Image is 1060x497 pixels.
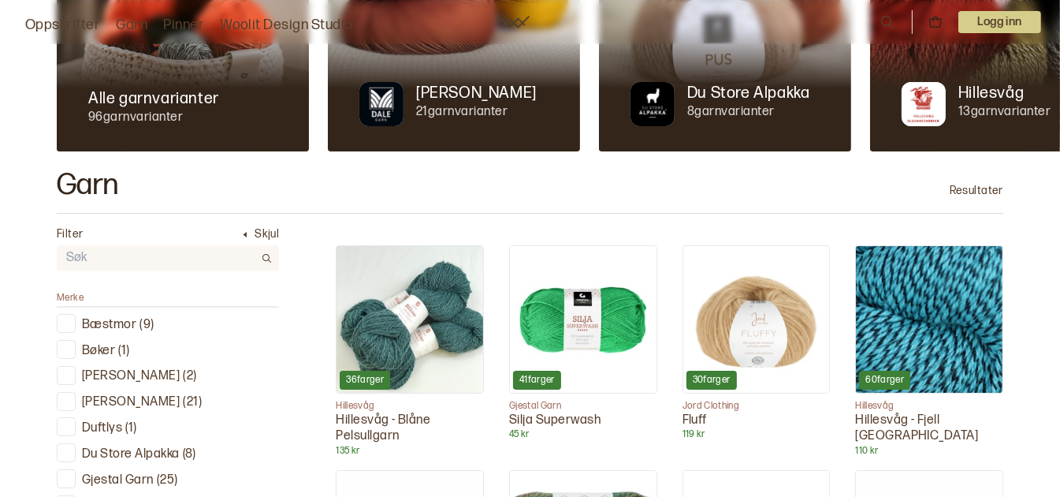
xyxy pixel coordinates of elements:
[509,413,657,429] p: Silja Superwash
[416,104,537,121] p: 21 garnvarianter
[682,428,831,441] p: 119 kr
[950,183,1003,199] p: Resultater
[82,394,180,411] p: [PERSON_NAME]
[346,374,384,387] p: 36 farger
[255,226,279,242] p: Skjul
[958,11,1041,33] button: User dropdown
[682,400,831,413] p: Jord Clothing
[509,428,657,441] p: 45 kr
[57,247,254,270] input: Søk
[687,82,810,104] p: Du Store Alpakka
[82,368,180,385] p: [PERSON_NAME]
[25,14,100,36] a: Oppskrifter
[865,374,904,387] p: 60 farger
[57,292,84,304] span: Merke
[336,445,484,458] p: 135 kr
[157,473,178,489] p: ( 25 )
[687,104,810,121] p: 8 garnvarianter
[116,14,147,36] a: Garn
[183,394,202,411] p: ( 21 )
[57,170,119,200] h2: Garn
[183,368,196,385] p: ( 2 )
[220,14,353,36] a: Woolit Design Studio
[183,447,195,463] p: ( 8 )
[958,11,1041,33] p: Logg inn
[856,246,1002,393] img: Hillesvåg - Fjell Sokkegarn
[88,88,219,110] p: Alle garnvarianter
[336,245,484,458] a: Hillesvåg - Blåne Pelsullgarn36fargerHillesvågHillesvåg - Blåne Pelsullgarn135 kr
[57,226,84,242] p: Filter
[958,82,1024,104] p: Hillesvåg
[855,245,1003,458] a: Hillesvåg - Fjell Sokkegarn60fargerHillesvågHillesvåg - Fjell [GEOGRAPHIC_DATA]110 kr
[855,413,1003,446] p: Hillesvåg - Fjell [GEOGRAPHIC_DATA]
[682,413,831,429] p: Fluff
[510,246,656,393] img: Silja Superwash
[902,82,946,126] img: Merkegarn
[693,374,731,387] p: 30 farger
[82,343,115,360] p: Bøker
[82,473,154,489] p: Gjestal Garn
[118,343,129,360] p: ( 1 )
[958,104,1051,121] p: 13 garnvarianter
[630,82,675,126] img: Merkegarn
[139,317,154,334] p: ( 9 )
[416,82,537,104] p: [PERSON_NAME]
[519,374,555,387] p: 41 farger
[509,245,657,441] a: Silja Superwash41fargerGjestal GarnSilja Superwash45 kr
[82,317,136,334] p: Bæstmor
[855,400,1003,413] p: Hillesvåg
[82,420,122,437] p: Duftlys
[498,16,530,28] a: Woolit
[336,400,484,413] p: Hillesvåg
[683,246,830,393] img: Fluff
[82,447,180,463] p: Du Store Alpakka
[682,245,831,441] a: Fluff30fargerJord ClothingFluff119 kr
[855,445,1003,458] p: 110 kr
[163,14,204,36] a: Pinner
[125,420,136,437] p: ( 1 )
[509,400,657,413] p: Gjestal Garn
[88,110,219,126] p: 96 garnvarianter
[337,246,483,393] img: Hillesvåg - Blåne Pelsullgarn
[336,413,484,446] p: Hillesvåg - Blåne Pelsullgarn
[359,82,404,126] img: Merkegarn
